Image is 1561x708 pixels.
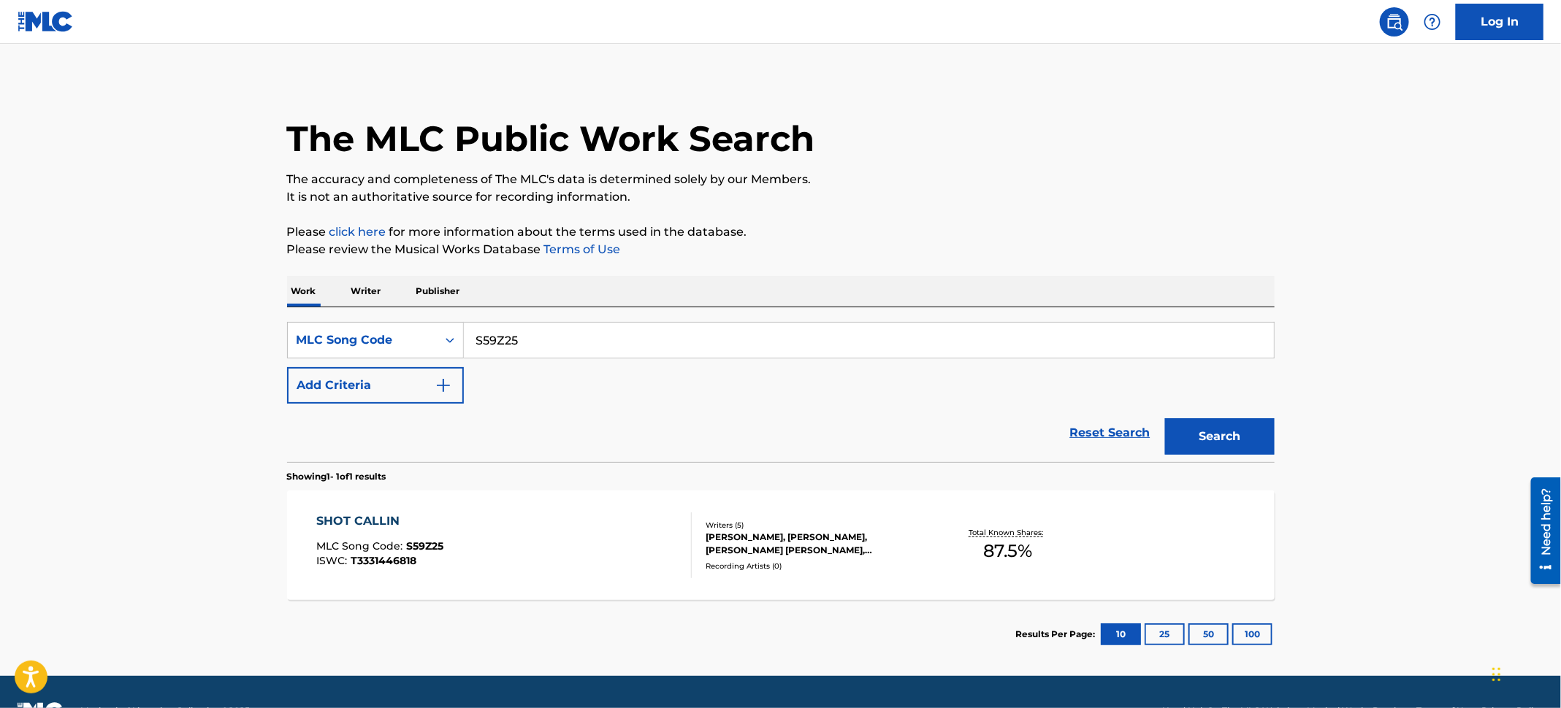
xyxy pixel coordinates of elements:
[287,223,1275,241] p: Please for more information about the terms used in the database.
[287,490,1275,600] a: SHOT CALLINMLC Song Code:S59Z25ISWC:T3331446818Writers (5)[PERSON_NAME], [PERSON_NAME], [PERSON_N...
[287,188,1275,206] p: It is not an authoritative source for recording information.
[316,512,443,530] div: SHOT CALLIN
[287,367,464,404] button: Add Criteria
[1418,7,1447,36] div: Help
[984,538,1033,564] span: 87.5 %
[435,377,452,394] img: 9d2ae6d4665cec9f34b9.svg
[1101,623,1141,645] button: 10
[297,331,428,349] div: MLC Song Code
[1016,628,1099,641] p: Results Per Page:
[287,322,1275,462] form: Search Form
[1380,7,1409,36] a: Public Search
[351,554,416,567] span: T3331446818
[1386,13,1403,31] img: search
[969,527,1047,538] p: Total Known Shares:
[706,531,926,557] div: [PERSON_NAME], [PERSON_NAME], [PERSON_NAME] [PERSON_NAME], [PERSON_NAME] [PERSON_NAME], [PERSON_N...
[1165,418,1275,455] button: Search
[541,242,621,256] a: Terms of Use
[316,554,351,567] span: ISWC :
[287,276,321,307] p: Work
[1145,623,1185,645] button: 25
[287,117,815,161] h1: The MLC Public Work Search
[1520,472,1561,590] iframe: Resource Center
[1188,623,1229,645] button: 50
[1063,417,1158,449] a: Reset Search
[706,520,926,531] div: Writers ( 5 )
[1488,638,1561,708] iframe: Chat Widget
[287,171,1275,188] p: The accuracy and completeness of The MLC's data is determined solely by our Members.
[706,561,926,572] div: Recording Artists ( 0 )
[316,539,406,553] span: MLC Song Code :
[1492,653,1501,696] div: Drag
[329,225,386,239] a: click here
[287,470,386,483] p: Showing 1 - 1 of 1 results
[1424,13,1441,31] img: help
[1232,623,1272,645] button: 100
[347,276,386,307] p: Writer
[287,241,1275,258] p: Please review the Musical Works Database
[406,539,443,553] span: S59Z25
[1456,4,1543,40] a: Log In
[18,11,74,32] img: MLC Logo
[412,276,465,307] p: Publisher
